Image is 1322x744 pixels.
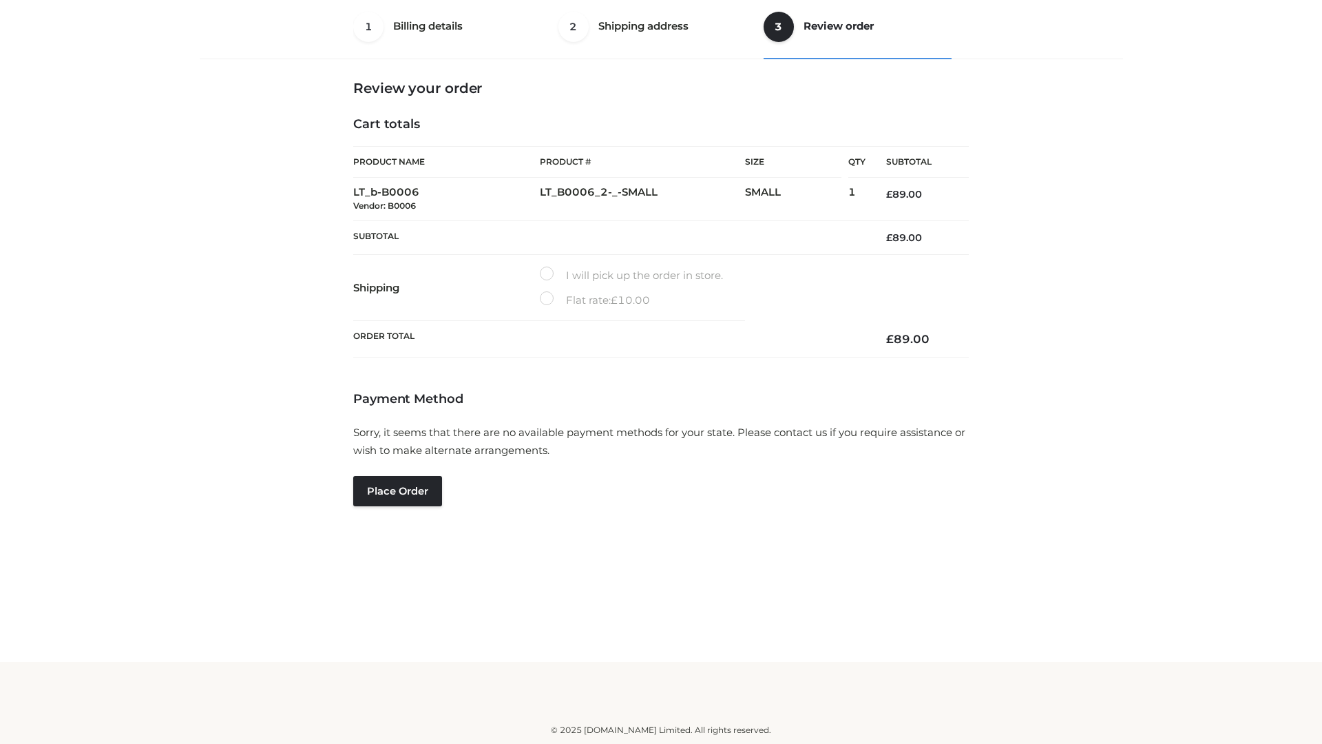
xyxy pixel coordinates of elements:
th: Size [745,147,841,178]
th: Subtotal [353,220,865,254]
small: Vendor: B0006 [353,200,416,211]
span: £ [886,332,894,346]
label: Flat rate: [540,291,650,309]
h4: Cart totals [353,117,969,132]
th: Product Name [353,146,540,178]
th: Order Total [353,321,865,358]
label: I will pick up the order in store. [540,267,723,285]
td: 1 [848,178,865,221]
th: Product # [540,146,745,178]
h4: Payment Method [353,392,969,407]
bdi: 89.00 [886,231,922,244]
th: Qty [848,146,865,178]
td: SMALL [745,178,848,221]
h3: Review your order [353,80,969,96]
th: Shipping [353,255,540,321]
bdi: 89.00 [886,188,922,200]
button: Place order [353,476,442,506]
div: © 2025 [DOMAIN_NAME] Limited. All rights reserved. [204,723,1118,737]
th: Subtotal [865,147,969,178]
td: LT_b-B0006 [353,178,540,221]
td: LT_B0006_2-_-SMALL [540,178,745,221]
span: £ [611,293,618,307]
bdi: 89.00 [886,332,930,346]
bdi: 10.00 [611,293,650,307]
span: Sorry, it seems that there are no available payment methods for your state. Please contact us if ... [353,426,965,457]
span: £ [886,188,892,200]
span: £ [886,231,892,244]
